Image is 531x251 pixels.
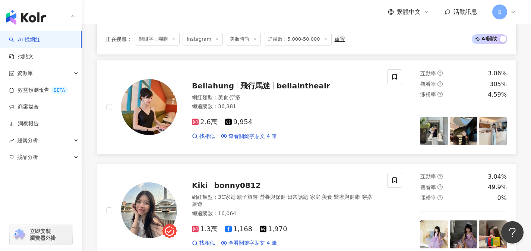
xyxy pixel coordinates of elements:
span: 日常話題 [287,194,308,200]
img: chrome extension [12,229,26,241]
div: 3.04% [488,173,507,181]
span: 親子旅遊 [237,194,258,200]
span: 觀看率 [420,184,436,190]
span: 找相似 [199,239,215,247]
span: 1,168 [225,225,253,233]
img: post-image [420,220,448,248]
span: 2.6萬 [192,118,218,126]
img: post-image [420,117,448,145]
div: 4.59% [488,91,507,99]
span: · [332,194,334,200]
div: 3.06% [488,69,507,78]
span: 關鍵字：團購 [135,33,180,46]
img: post-image [479,117,507,145]
span: Kiki [192,181,208,190]
a: 查看關鍵字貼文 4 筆 [221,239,277,247]
div: 305% [490,80,507,88]
a: KOL AvatarBellahung飛行馬迷bellaintheair網紅類型：美食·穿搭總追蹤數：36,3812.6萬9,954找相似查看關鍵字貼文 4 筆互動率question-circl... [97,60,516,154]
a: 洞察報告 [9,120,39,128]
span: 穿搭 [362,194,372,200]
span: 查看關鍵字貼文 4 筆 [228,239,277,247]
span: 漲粉率 [420,195,436,201]
span: 美食 [322,194,332,200]
a: 商案媒合 [9,103,39,111]
img: logo [6,10,46,25]
span: 查看關鍵字貼文 4 筆 [228,133,277,140]
span: bellaintheair [276,81,330,90]
span: 家庭 [310,194,320,200]
img: KOL Avatar [121,182,177,238]
span: 立即安裝 瀏覽器外掛 [30,228,56,241]
span: question-circle [437,174,443,179]
span: 1,970 [260,225,287,233]
span: 營養與保健 [260,194,286,200]
span: question-circle [437,81,443,87]
span: 觀看率 [420,81,436,87]
div: 網紅類型 ： [192,94,378,101]
span: 9,954 [225,118,253,126]
span: 競品分析 [17,149,38,166]
span: 繁體中文 [397,8,421,16]
div: 總追蹤數 ： 36,381 [192,103,378,110]
span: question-circle [437,184,443,189]
span: 互動率 [420,173,436,179]
span: 1.3萬 [192,225,218,233]
span: 漲粉率 [420,91,436,97]
span: Instagram [183,33,223,46]
span: Bellahung [192,81,234,90]
span: 穿搭 [230,94,240,100]
span: 旅遊 [192,201,202,207]
span: 互動率 [420,70,436,76]
span: 活動訊息 [453,8,477,15]
span: 醫療與健康 [334,194,360,200]
span: bonny0812 [214,181,261,190]
div: 49.9% [488,183,507,191]
span: 美妝時尚 [226,33,261,46]
iframe: Help Scout Beacon - Open [501,221,524,244]
span: 正在搜尋 ： [106,36,132,42]
span: question-circle [437,70,443,76]
span: · [228,94,230,100]
a: 效益預測報告BETA [9,87,68,94]
span: 飛行馬迷 [240,81,270,90]
span: 找相似 [199,133,215,140]
span: 追蹤數：5,000-50,000 [264,33,331,46]
span: S [498,8,502,16]
span: · [360,194,361,200]
a: 找相似 [192,239,215,247]
div: 重置 [335,36,345,42]
div: 網紅類型 ： [192,194,378,208]
img: post-image [450,220,478,248]
span: question-circle [437,195,443,200]
a: 找貼文 [9,53,34,60]
span: · [286,194,287,200]
span: question-circle [437,92,443,97]
div: 總追蹤數 ： 16,064 [192,210,378,217]
div: 0% [497,194,507,202]
span: 3C家電 [218,194,236,200]
img: post-image [479,220,507,248]
span: · [372,194,374,200]
span: rise [9,138,14,143]
a: searchAI 找網紅 [9,36,40,44]
span: · [236,194,237,200]
span: · [258,194,259,200]
span: 資源庫 [17,65,33,82]
span: 趨勢分析 [17,132,38,149]
a: chrome extension立即安裝 瀏覽器外掛 [10,225,72,245]
span: · [320,194,322,200]
img: KOL Avatar [121,79,177,135]
a: 找相似 [192,133,215,140]
a: 查看關鍵字貼文 4 筆 [221,133,277,140]
span: · [308,194,310,200]
span: 美食 [218,94,228,100]
img: post-image [450,117,478,145]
